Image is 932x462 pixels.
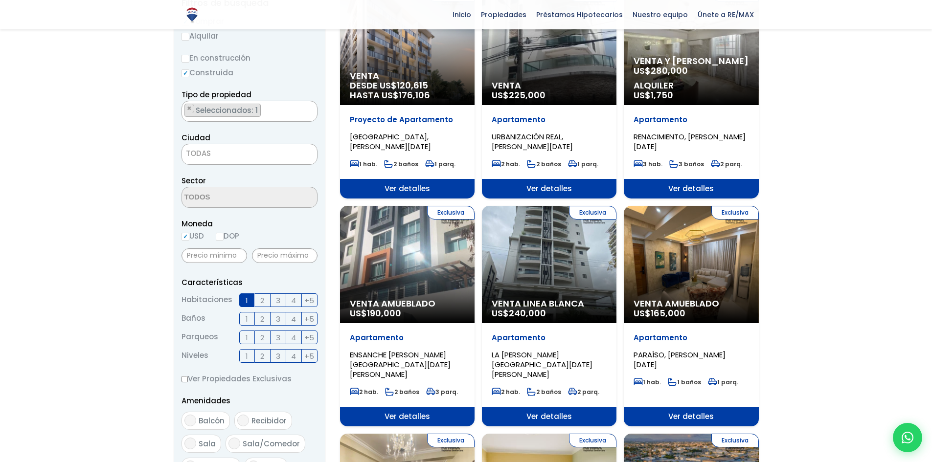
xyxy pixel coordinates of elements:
span: 2 [260,294,264,307]
span: Venta Linea Blanca [492,299,607,308]
input: Construida [182,69,189,77]
span: Inicio [448,7,476,22]
span: 190,000 [367,307,401,319]
span: Ver detalles [624,179,758,198]
span: 2 parq. [711,160,742,168]
label: USD [182,230,204,242]
label: En construcción [182,52,318,64]
span: 3 hab. [634,160,662,168]
button: Remove all items [306,104,312,113]
span: 3 [276,331,280,344]
label: Alquilar [182,30,318,42]
span: Alquiler [634,81,749,90]
input: Precio máximo [252,248,318,263]
span: PARAÍSO, [PERSON_NAME][DATE] [634,350,726,370]
span: +5 [304,313,314,325]
span: Ver detalles [340,407,475,426]
span: [GEOGRAPHIC_DATA], [PERSON_NAME][DATE] [350,132,431,152]
textarea: Search [182,187,277,208]
span: 2 hab. [350,388,378,396]
span: Parqueos [182,330,218,344]
a: Exclusiva Venta Amueblado US$165,000 Apartamento PARAÍSO, [PERSON_NAME][DATE] 1 hab. 1 baños 1 pa... [624,206,758,426]
span: 120,615 [397,79,428,91]
span: 280,000 [651,65,688,77]
input: Sala/Comedor [228,438,240,449]
span: US$ [634,89,673,101]
p: Apartamento [492,333,607,343]
span: Exclusiva [569,434,616,447]
span: 1 [246,313,248,325]
span: Exclusiva [711,434,759,447]
span: 3 [276,313,280,325]
span: Exclusiva [569,206,616,220]
label: DOP [216,230,239,242]
span: Sala/Comedor [243,439,300,449]
span: 2 [260,331,264,344]
img: Logo de REMAX [183,6,201,23]
span: 1 [246,331,248,344]
span: Venta [350,71,465,81]
span: 2 parq. [568,388,599,396]
label: Construida [182,66,318,79]
span: Ver detalles [624,407,758,426]
span: HASTA US$ [350,90,465,100]
span: Tipo de propiedad [182,89,251,100]
span: +5 [304,350,314,362]
span: 2 baños [527,160,561,168]
span: DESDE US$ [350,81,465,100]
p: Apartamento [634,115,749,125]
span: 176,106 [399,89,430,101]
span: Venta Amueblado [350,299,465,308]
span: 1 parq. [708,378,738,386]
span: 4 [291,313,296,325]
span: 1 [246,294,248,307]
span: URBANIZACIÓN REAL, [PERSON_NAME][DATE] [492,132,573,152]
input: Sala [184,438,196,449]
span: 2 hab. [492,160,520,168]
span: +5 [304,294,314,307]
span: +5 [304,331,314,344]
input: USD [182,233,189,241]
p: Apartamento [634,333,749,343]
span: 3 [276,294,280,307]
span: 2 [260,350,264,362]
span: 2 baños [527,388,561,396]
span: 2 hab. [492,388,520,396]
span: Ver detalles [340,179,475,198]
span: 1 hab. [350,160,377,168]
span: LA [PERSON_NAME][GEOGRAPHIC_DATA][DATE][PERSON_NAME] [492,350,592,379]
p: Proyecto de Apartamento [350,115,465,125]
span: Nuestro equipo [628,7,693,22]
textarea: Search [182,101,187,122]
span: 4 [291,331,296,344]
span: Seleccionados: 1 [195,105,260,115]
li: APARTAMENTO [184,104,261,117]
span: US$ [634,65,688,77]
span: Venta [492,81,607,90]
span: 1 parq. [425,160,455,168]
span: 1 baños [668,378,701,386]
span: Sector [182,176,206,186]
span: Préstamos Hipotecarios [531,7,628,22]
span: RENACIMIENTO, [PERSON_NAME][DATE] [634,132,746,152]
span: 4 [291,350,296,362]
input: Ver Propiedades Exclusivas [182,376,188,382]
span: Sala [199,439,216,449]
span: Niveles [182,349,208,363]
input: Balcón [184,415,196,426]
input: En construcción [182,55,189,63]
span: Exclusiva [711,206,759,220]
span: TODAS [186,148,211,158]
span: 1,750 [651,89,673,101]
span: Balcón [199,416,225,426]
span: Propiedades [476,7,531,22]
span: 2 baños [384,160,418,168]
span: TODAS [182,147,317,160]
a: Exclusiva Venta Linea Blanca US$240,000 Apartamento LA [PERSON_NAME][GEOGRAPHIC_DATA][DATE][PERSO... [482,206,616,426]
span: Venta Amueblado [634,299,749,308]
span: 165,000 [651,307,685,319]
span: 1 [246,350,248,362]
span: Habitaciones [182,293,232,307]
span: Ciudad [182,132,210,143]
span: 3 baños [669,160,704,168]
